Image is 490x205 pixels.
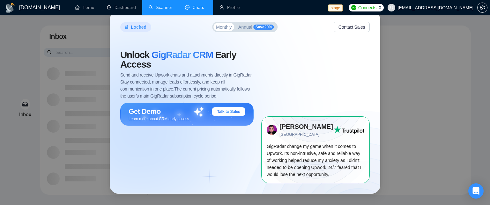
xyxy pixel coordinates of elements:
[379,4,381,11] span: 0
[477,5,487,10] a: setting
[213,23,234,31] button: Monthly
[279,123,333,130] strong: [PERSON_NAME]
[185,5,207,10] a: messageChats
[358,4,377,11] span: Connects:
[328,4,343,11] span: stage
[152,49,213,60] span: GigRadar CRM
[75,5,94,10] a: homeHome
[267,144,361,177] span: GigRadar change my game when it comes to Upwork. Its non-intrusive, safe and reliable way of work...
[149,5,172,10] a: searchScanner
[279,132,334,138] span: [GEOGRAPHIC_DATA]
[254,24,274,29] span: Save 20 %
[238,25,252,29] span: Annual
[236,23,277,31] button: AnnualSave20%
[334,22,370,32] button: Contact Sales
[468,183,484,199] div: Open Intercom Messenger
[219,5,240,10] a: userProfile
[129,107,161,116] span: Get Demo
[216,25,232,29] span: Monthly
[131,23,146,30] span: Locked
[389,5,394,10] span: user
[120,103,254,128] button: Get DemoTalk to SalesLearn more about CRM early access
[107,5,136,10] a: dashboardDashboard
[5,3,15,13] img: logo
[267,125,277,135] img: 73x73.png
[217,109,240,114] span: Talk to Sales
[120,71,254,99] span: Send and receive Upwork chats and attachments directly in GigRadar. Stay connected, manage leads ...
[120,50,254,69] span: Unlock Early Access
[129,117,189,121] span: Learn more about CRM early access
[334,126,364,133] img: Trust Pilot
[478,5,487,10] span: setting
[477,3,487,13] button: setting
[351,5,356,10] img: upwork-logo.png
